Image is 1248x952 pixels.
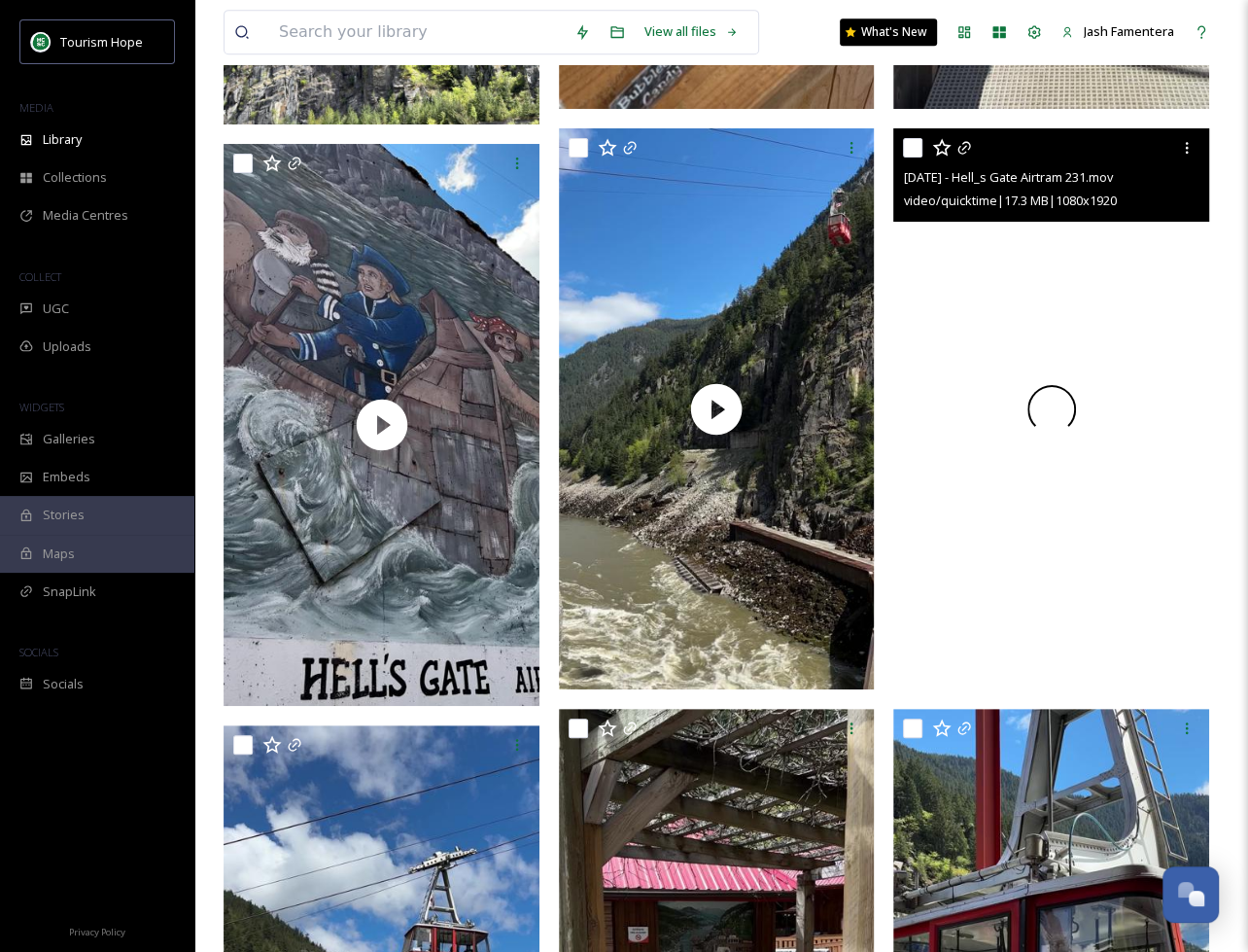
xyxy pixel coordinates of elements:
button: Open Chat [1162,866,1219,923]
span: Jash Famentera [1084,22,1174,40]
span: Tourism Hope [60,33,143,51]
span: Stories [43,506,85,524]
span: Uploads [43,337,91,356]
span: Socials [43,675,84,693]
span: SOCIALS [19,645,58,659]
img: thumbnail [559,128,875,690]
span: WIDGETS [19,400,64,414]
span: COLLECT [19,269,61,284]
span: SnapLink [43,582,96,601]
span: Privacy Policy [69,926,125,938]
a: Privacy Policy [69,919,125,942]
img: thumbnail [224,144,539,706]
span: video/quicktime | 17.3 MB | 1080 x 1920 [903,192,1116,209]
span: [DATE] - Hell_s Gate Airtram 231.mov [903,168,1112,186]
span: Library [43,130,82,149]
span: UGC [43,300,69,318]
span: Media Centres [43,206,128,225]
span: Embeds [43,468,90,486]
a: What's New [840,18,937,46]
a: Jash Famentera [1052,13,1184,51]
span: Maps [43,545,75,563]
input: Search your library [269,11,565,53]
a: View all files [635,13,748,51]
span: Galleries [43,430,95,448]
span: MEDIA [19,100,53,115]
img: logo.png [31,32,51,52]
span: Collections [43,168,107,187]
